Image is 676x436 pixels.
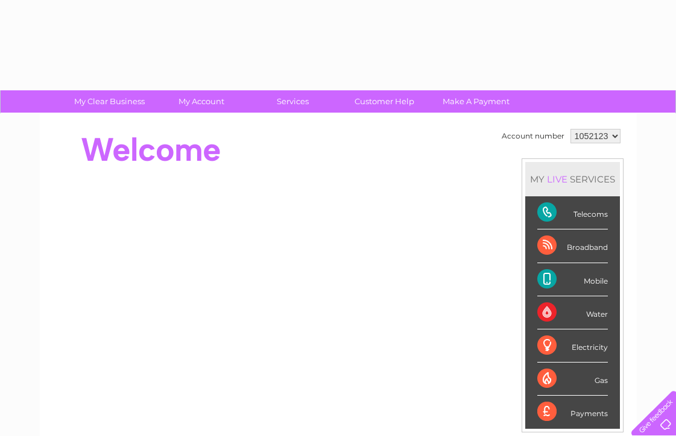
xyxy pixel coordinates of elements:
[243,90,343,113] a: Services
[537,329,608,363] div: Electricity
[151,90,251,113] a: My Account
[335,90,434,113] a: Customer Help
[537,363,608,396] div: Gas
[537,263,608,296] div: Mobile
[537,229,608,263] div: Broadband
[60,90,159,113] a: My Clear Business
[426,90,526,113] a: Make A Payment
[545,173,570,185] div: LIVE
[537,296,608,329] div: Water
[537,196,608,229] div: Telecoms
[525,162,620,196] div: MY SERVICES
[499,126,567,146] td: Account number
[537,396,608,428] div: Payments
